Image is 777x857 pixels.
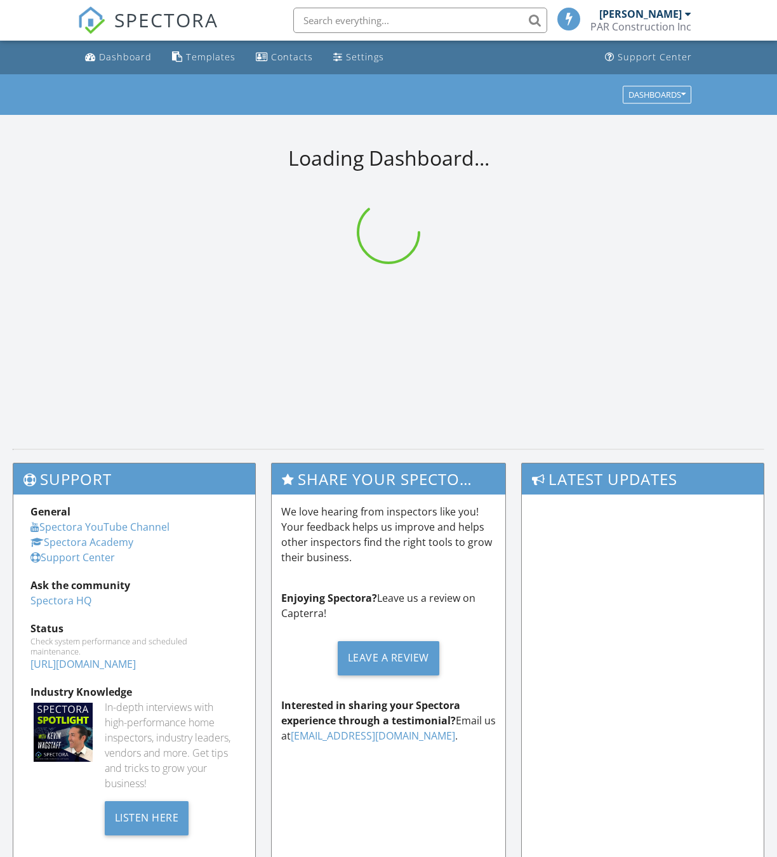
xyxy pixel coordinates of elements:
div: Status [30,621,238,636]
img: The Best Home Inspection Software - Spectora [77,6,105,34]
div: Dashboards [628,90,686,99]
div: Contacts [271,51,313,63]
div: In-depth interviews with high-performance home inspectors, industry leaders, vendors and more. Ge... [105,700,238,791]
p: Email us at . [281,698,496,743]
a: Dashboard [80,46,157,69]
strong: Interested in sharing your Spectora experience through a testimonial? [281,698,460,727]
p: Leave us a review on Capterra! [281,590,496,621]
strong: Enjoying Spectora? [281,591,377,605]
a: Support Center [30,550,115,564]
div: Listen Here [105,801,189,835]
span: SPECTORA [114,6,218,33]
a: Spectora HQ [30,594,91,608]
div: Support Center [618,51,692,63]
div: Leave a Review [338,641,439,675]
div: [PERSON_NAME] [599,8,682,20]
input: Search everything... [293,8,547,33]
a: Spectora Academy [30,535,133,549]
a: Spectora YouTube Channel [30,520,169,534]
p: We love hearing from inspectors like you! Your feedback helps us improve and helps other inspecto... [281,504,496,565]
img: Spectoraspolightmain [34,703,93,762]
div: Templates [186,51,236,63]
div: Check system performance and scheduled maintenance. [30,636,238,656]
a: Leave a Review [281,631,496,685]
h3: Support [13,463,255,495]
div: PAR Construction Inc [590,20,691,33]
div: Industry Knowledge [30,684,238,700]
a: Settings [328,46,389,69]
a: Support Center [600,46,697,69]
strong: General [30,505,70,519]
div: Dashboard [99,51,152,63]
a: SPECTORA [77,17,218,44]
a: [EMAIL_ADDRESS][DOMAIN_NAME] [291,729,455,743]
button: Dashboards [623,86,691,103]
h3: Latest Updates [522,463,764,495]
a: [URL][DOMAIN_NAME] [30,657,136,671]
div: Ask the community [30,578,238,593]
a: Contacts [251,46,318,69]
div: Settings [346,51,384,63]
h3: Share Your Spectora Experience [272,463,506,495]
a: Listen Here [105,810,189,824]
a: Templates [167,46,241,69]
